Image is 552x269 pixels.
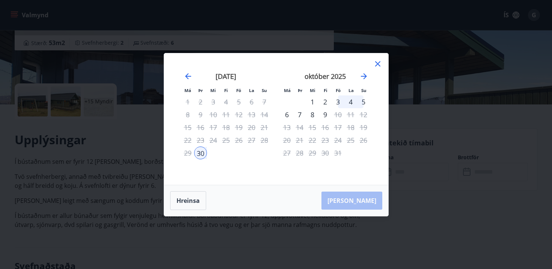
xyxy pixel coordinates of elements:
[281,147,293,159] td: Not available. mánudagur, 27. október 2025
[220,134,232,147] td: Not available. fimmtudagur, 25. september 2025
[194,147,207,159] td: Selected as start date. þriðjudagur, 30. september 2025
[245,95,258,108] td: Not available. laugardagur, 6. september 2025
[306,147,319,159] td: Not available. miðvikudagur, 29. október 2025
[344,121,357,134] td: Not available. laugardagur, 18. október 2025
[281,134,293,147] td: Not available. mánudagur, 20. október 2025
[220,121,232,134] td: Not available. fimmtudagur, 18. september 2025
[293,121,306,134] td: Not available. þriðjudagur, 14. október 2025
[306,121,319,134] td: Not available. miðvikudagur, 15. október 2025
[284,88,291,93] small: Má
[332,108,344,121] td: Not available. föstudagur, 10. október 2025
[293,134,306,147] td: Not available. þriðjudagur, 21. október 2025
[332,121,344,134] td: Not available. föstudagur, 17. október 2025
[220,95,232,108] td: Not available. fimmtudagur, 4. september 2025
[357,95,370,108] td: Choose sunnudagur, 5. október 2025 as your check-out date. It’s available.
[319,108,332,121] div: Aðeins útritun í boði
[194,108,207,121] td: Not available. þriðjudagur, 9. september 2025
[293,108,306,121] td: Choose þriðjudagur, 7. október 2025 as your check-out date. It’s available.
[332,95,344,108] div: 3
[232,121,245,134] td: Not available. föstudagur, 19. september 2025
[220,108,232,121] td: Not available. fimmtudagur, 11. september 2025
[306,95,319,108] td: Choose miðvikudagur, 1. október 2025 as your check-out date. It’s available.
[181,95,194,108] td: Not available. mánudagur, 1. september 2025
[281,108,293,121] td: Choose mánudagur, 6. október 2025 as your check-out date. It’s available.
[258,95,271,108] td: Not available. sunnudagur, 7. september 2025
[319,121,332,134] div: Aðeins útritun í boði
[207,121,220,134] td: Not available. miðvikudagur, 17. september 2025
[319,108,332,121] td: Choose fimmtudagur, 9. október 2025 as your check-out date. It’s available.
[306,95,319,108] div: 1
[198,88,203,93] small: Þr
[216,72,236,81] strong: [DATE]
[232,95,245,108] td: Not available. föstudagur, 5. september 2025
[258,108,271,121] td: Not available. sunnudagur, 14. september 2025
[245,108,258,121] td: Not available. laugardagur, 13. september 2025
[357,95,370,108] div: 5
[319,134,332,147] td: Not available. fimmtudagur, 23. október 2025
[181,108,194,121] td: Not available. mánudagur, 8. september 2025
[232,134,245,147] td: Not available. föstudagur, 26. september 2025
[281,121,293,134] td: Not available. mánudagur, 13. október 2025
[207,95,220,108] td: Not available. miðvikudagur, 3. september 2025
[336,88,341,93] small: Fö
[245,121,258,134] td: Not available. laugardagur, 20. september 2025
[224,88,228,93] small: Fi
[298,88,302,93] small: Þr
[194,147,207,159] div: 30
[210,88,216,93] small: Mi
[310,88,315,93] small: Mi
[361,88,366,93] small: Su
[173,62,379,176] div: Calendar
[207,134,220,147] td: Not available. miðvikudagur, 24. september 2025
[359,72,368,81] div: Move forward to switch to the next month.
[262,88,267,93] small: Su
[344,95,357,108] div: 4
[332,134,344,147] td: Not available. föstudagur, 24. október 2025
[245,134,258,147] td: Not available. laugardagur, 27. september 2025
[319,95,332,108] td: Choose fimmtudagur, 2. október 2025 as your check-out date. It’s available.
[184,88,191,93] small: Má
[305,72,346,81] strong: október 2025
[181,134,194,147] td: Not available. mánudagur, 22. september 2025
[306,108,319,121] td: Choose miðvikudagur, 8. október 2025 as your check-out date. It’s available.
[319,121,332,134] td: Not available. fimmtudagur, 16. október 2025
[348,88,354,93] small: La
[332,147,344,159] td: Not available. föstudagur, 31. október 2025
[170,191,206,210] button: Hreinsa
[306,108,319,121] div: 8
[344,95,357,108] td: Choose laugardagur, 4. október 2025 as your check-out date. It’s available.
[258,134,271,147] td: Not available. sunnudagur, 28. september 2025
[181,147,194,159] td: Not available. mánudagur, 29. september 2025
[258,121,271,134] td: Not available. sunnudagur, 21. september 2025
[344,134,357,147] td: Not available. laugardagur, 25. október 2025
[357,121,370,134] td: Not available. sunnudagur, 19. október 2025
[194,95,207,108] td: Not available. þriðjudagur, 2. september 2025
[181,121,194,134] td: Not available. mánudagur, 15. september 2025
[332,95,344,108] td: Choose föstudagur, 3. október 2025 as your check-out date. It’s available.
[194,121,207,134] td: Not available. þriðjudagur, 16. september 2025
[293,108,306,121] div: 7
[319,147,332,159] td: Not available. fimmtudagur, 30. október 2025
[332,134,344,147] div: Aðeins útritun í boði
[194,134,207,147] td: Not available. þriðjudagur, 23. september 2025
[344,108,357,121] td: Not available. laugardagur, 11. október 2025
[357,108,370,121] td: Not available. sunnudagur, 12. október 2025
[184,72,193,81] div: Move backward to switch to the previous month.
[236,88,241,93] small: Fö
[319,95,332,108] div: 2
[306,134,319,147] td: Not available. miðvikudagur, 22. október 2025
[207,108,220,121] td: Not available. miðvikudagur, 10. september 2025
[357,134,370,147] td: Not available. sunnudagur, 26. október 2025
[293,147,306,159] td: Not available. þriðjudagur, 28. október 2025
[324,88,327,93] small: Fi
[232,108,245,121] td: Not available. föstudagur, 12. september 2025
[249,88,254,93] small: La
[281,108,293,121] div: 6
